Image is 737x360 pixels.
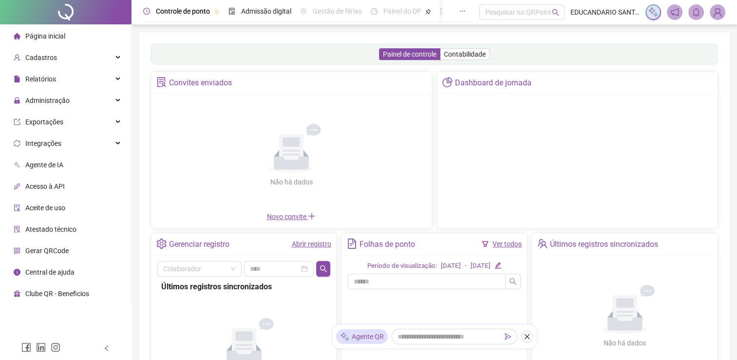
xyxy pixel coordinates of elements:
span: setting [156,239,167,249]
span: sync [14,140,20,147]
img: sparkle-icon.fc2bf0ac1784a2077858766a79e2daf3.svg [648,7,659,18]
span: Relatórios [25,75,56,83]
span: lock [14,97,20,104]
div: Não há dados [580,338,670,348]
a: Abrir registro [292,240,331,248]
span: linkedin [36,342,46,352]
div: Últimos registros sincronizados [161,280,326,293]
span: send [505,333,511,340]
span: Exportações [25,118,63,126]
span: sun [300,8,307,15]
div: Gerenciar registro [169,236,229,253]
span: Controle de ponto [156,7,210,15]
span: Central de ajuda [25,268,75,276]
span: left [103,345,110,352]
div: [DATE] [471,261,491,271]
span: solution [156,77,167,87]
span: dashboard [371,8,378,15]
span: search [552,9,559,16]
span: plus [308,212,316,220]
span: Página inicial [25,32,65,40]
div: [DATE] [441,261,461,271]
span: book [440,8,447,15]
span: user-add [14,54,20,61]
span: team [537,239,548,249]
span: loading [427,339,442,355]
span: export [14,119,20,125]
span: gift [14,290,20,297]
span: pushpin [425,9,431,15]
span: clock-circle [143,8,150,15]
div: Convites enviados [169,75,232,91]
img: 89400 [710,5,725,20]
span: EDUCANDARIO SANTA [PERSON_NAME] [570,7,640,18]
span: bell [692,8,700,17]
div: Dashboard de jornada [455,75,531,91]
span: file-text [347,239,357,249]
div: - [465,261,467,271]
div: Folhas de ponto [359,236,415,253]
span: edit [494,262,501,268]
div: Últimos registros sincronizados [550,236,658,253]
span: search [320,265,327,273]
span: pushpin [214,9,220,15]
span: qrcode [14,247,20,254]
span: home [14,33,20,40]
span: Administração [25,97,70,104]
div: Período de visualização: [367,261,437,271]
span: facebook [21,342,31,352]
span: Painel de controle [383,50,436,58]
div: Não há dados [246,177,336,187]
span: file-done [228,8,235,15]
span: Contabilidade [444,50,486,58]
span: search [509,278,517,285]
span: Cadastros [25,54,57,61]
span: Atestado técnico [25,225,76,233]
span: close [524,333,530,340]
span: Agente de IA [25,161,63,169]
span: instagram [51,342,60,352]
span: Integrações [25,140,61,147]
span: notification [670,8,679,17]
span: Gestão de férias [313,7,362,15]
img: sparkle-icon.fc2bf0ac1784a2077858766a79e2daf3.svg [340,332,350,342]
span: solution [14,226,20,233]
span: audit [14,204,20,211]
span: Acesso à API [25,182,65,190]
span: Clube QR - Beneficios [25,290,89,298]
span: file [14,76,20,82]
span: Painel do DP [383,7,421,15]
span: Novo convite [267,213,316,220]
span: Gerar QRCode [25,247,69,255]
span: api [14,183,20,190]
span: filter [482,240,489,247]
span: Aceite de uso [25,204,65,212]
span: info-circle [14,269,20,276]
a: Ver todos [492,240,522,248]
span: Admissão digital [241,7,291,15]
div: Agente QR [336,329,388,344]
span: ellipsis [459,8,466,15]
span: pie-chart [442,77,453,87]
